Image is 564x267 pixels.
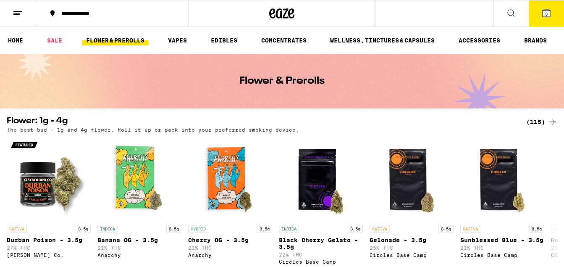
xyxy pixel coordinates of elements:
[188,245,272,251] p: 21% THC
[438,225,454,233] p: 3.5g
[188,252,272,258] div: Anarchy
[97,237,181,243] p: Banana OG - 3.5g
[7,245,91,251] p: 27% THC
[7,237,91,243] p: Durban Poison - 3.5g
[460,252,544,258] div: Circles Base Camp
[7,117,516,127] h2: Flower: 1g - 4g
[43,35,66,45] a: SALE
[257,225,272,233] p: 3.5g
[529,225,544,233] p: 3.5g
[188,137,272,221] img: Anarchy - Cherry OG - 3.5g
[454,35,504,45] a: ACCESSORIES
[370,237,454,243] p: Gelonade - 3.5g
[7,127,299,132] p: The best bud - 1g and 4g flower. Roll it up or pack into your preferred smoking device.
[207,35,241,45] a: EDIBLES
[164,35,191,45] a: VAPES
[7,137,91,221] img: Claybourne Co. - Durban Poison - 3.5g
[279,259,363,264] div: Circles Base Camp
[76,225,91,233] p: 3.5g
[82,35,149,45] a: FLOWER & PREROLLS
[545,11,548,16] span: 3
[529,0,564,26] button: 3
[97,137,181,221] img: Anarchy - Banana OG - 3.5g
[97,245,181,251] p: 21% THC
[279,252,363,257] p: 22% THC
[370,245,454,251] p: 25% THC
[188,237,272,243] p: Cherry OG - 3.5g
[279,237,363,250] p: Black Cherry Gelato - 3.5g
[166,225,181,233] p: 3.5g
[4,35,27,45] a: HOME
[239,76,325,86] h1: Flower & Prerolls
[188,225,208,233] p: HYBRID
[526,117,557,127] a: (115)
[370,137,454,221] img: Circles Base Camp - Gelonade - 3.5g
[370,225,390,233] p: SATIVA
[97,225,118,233] p: INDICA
[460,137,544,221] img: Circles Base Camp - Sunblessed Blue - 3.5g
[460,245,544,251] p: 21% THC
[370,252,454,258] div: Circles Base Camp
[279,137,363,221] img: Circles Base Camp - Black Cherry Gelato - 3.5g
[7,252,91,258] div: [PERSON_NAME] Co.
[348,225,363,233] p: 3.5g
[279,225,299,233] p: INDICA
[7,225,27,233] p: SATIVA
[97,252,181,258] div: Anarchy
[460,225,480,233] p: SATIVA
[460,237,544,243] p: Sunblessed Blue - 3.5g
[326,35,439,45] a: WELLNESS, TINCTURES & CAPSULES
[520,35,551,45] button: BRANDS
[257,35,311,45] a: CONCENTRATES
